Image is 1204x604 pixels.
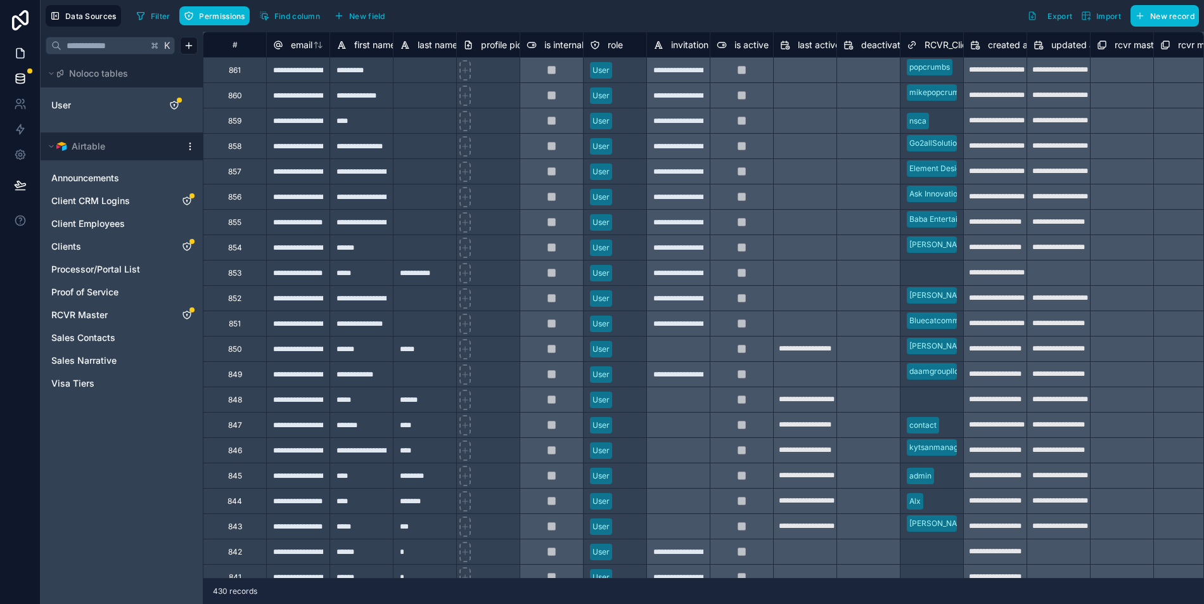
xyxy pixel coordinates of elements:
[734,39,769,51] span: is active
[1125,5,1199,27] a: New record
[227,496,242,506] div: 844
[51,263,167,276] a: Processor/Portal List
[228,293,241,304] div: 852
[798,39,851,51] span: last active at
[151,11,170,21] span: Filter
[1150,11,1194,21] span: New record
[228,547,242,557] div: 842
[592,217,610,228] div: User
[51,309,108,321] span: RCVR Master
[592,90,610,101] div: User
[46,350,198,371] div: Sales Narrative
[228,395,242,405] div: 848
[228,91,242,101] div: 860
[925,39,1020,51] span: RCVR_Client_Employee
[163,41,172,50] span: K
[592,293,610,304] div: User
[229,572,241,582] div: 841
[592,496,610,507] div: User
[229,65,241,75] div: 861
[46,259,198,280] div: Processor/Portal List
[592,267,610,279] div: User
[51,217,125,230] span: Client Employees
[72,140,105,153] span: Airtable
[51,172,119,184] span: Announcements
[228,522,242,532] div: 843
[228,217,241,228] div: 855
[51,331,115,344] span: Sales Contacts
[909,340,971,352] div: [PERSON_NAME]
[592,420,610,431] div: User
[592,394,610,406] div: User
[592,166,610,177] div: User
[1051,39,1098,51] span: updated at
[213,586,257,596] span: 430 records
[46,65,190,82] button: Noloco tables
[909,315,976,326] div: Bluecatcommerce
[909,442,989,453] div: kytsanmanagementllc
[909,61,950,73] div: popcrumbs
[46,168,198,188] div: Announcements
[51,377,167,390] a: Visa Tiers
[481,39,539,51] span: profile picture
[51,195,130,207] span: Client CRM Logins
[46,5,121,27] button: Data Sources
[131,6,175,25] button: Filter
[51,217,167,230] a: Client Employees
[909,188,982,200] div: Ask Innovations LLC
[909,214,980,225] div: Baba Entertainment
[909,115,926,127] div: nsca
[179,6,254,25] a: Permissions
[51,286,167,299] a: Proof of Service
[988,39,1031,51] span: created at
[56,141,67,151] img: Airtable Logo
[255,6,324,25] button: Find column
[228,268,241,278] div: 853
[592,115,610,127] div: User
[179,6,249,25] button: Permissions
[592,318,610,330] div: User
[1047,11,1072,21] span: Export
[51,240,81,253] span: Clients
[51,354,167,367] a: Sales Narrative
[1077,5,1125,27] button: Import
[909,138,965,149] div: Go2allSolutions
[1096,11,1121,21] span: Import
[592,242,610,254] div: User
[909,290,1012,301] div: [PERSON_NAME].purhorizon
[592,546,610,558] div: User
[46,214,198,234] div: Client Employees
[46,138,180,155] button: Airtable LogoAirtable
[51,263,140,276] span: Processor/Portal List
[349,11,385,21] span: New field
[51,354,117,367] span: Sales Narrative
[51,99,154,112] a: User
[51,99,71,112] span: User
[544,39,584,51] span: is internal
[592,572,610,583] div: User
[65,11,117,21] span: Data Sources
[228,167,241,177] div: 857
[228,446,242,456] div: 846
[46,95,198,115] div: User
[354,39,395,51] span: first name
[909,420,937,431] div: contact
[229,319,241,329] div: 851
[213,40,257,49] div: #
[909,518,971,529] div: [PERSON_NAME]
[861,39,922,51] span: deactivated at
[592,521,610,532] div: User
[330,6,390,25] button: New field
[228,420,242,430] div: 847
[291,39,312,51] span: email
[51,172,167,184] a: Announcements
[909,496,921,507] div: Alx
[51,331,167,344] a: Sales Contacts
[228,192,241,202] div: 856
[592,141,610,152] div: User
[46,282,198,302] div: Proof of Service
[228,471,242,481] div: 845
[592,470,610,482] div: User
[51,309,167,321] a: RCVR Master
[592,445,610,456] div: User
